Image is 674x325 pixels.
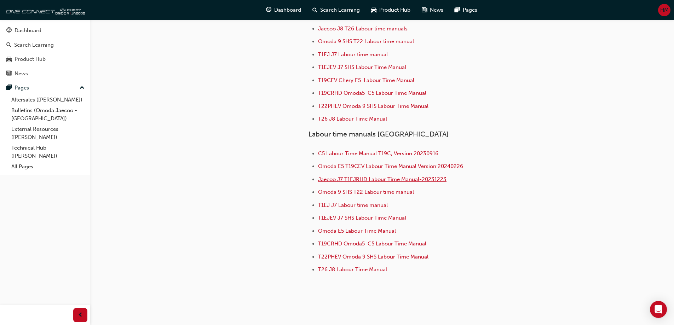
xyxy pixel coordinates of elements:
[365,3,416,17] a: car-iconProduct Hub
[3,81,87,94] button: Pages
[15,27,41,35] div: Dashboard
[3,23,87,81] button: DashboardSearch LearningProduct HubNews
[318,90,426,96] a: T19CRHD Omoda5 C5 Labour Time Manual
[6,85,12,91] span: pages-icon
[318,215,406,221] a: T1EJEV J7 SHS Labour Time Manual
[318,240,426,247] a: T19CRHD Omoda5 C5 Labour Time Manual
[8,124,87,143] a: External Resources ([PERSON_NAME])
[8,105,87,124] a: Bulletins (Omoda Jaecoo - [GEOGRAPHIC_DATA])
[6,71,12,77] span: news-icon
[318,51,388,58] a: T1EJ J7 Labour time manual
[6,56,12,63] span: car-icon
[320,6,360,14] span: Search Learning
[8,94,87,105] a: Aftersales ([PERSON_NAME])
[318,202,388,208] a: T1EJ J7 Labour time manual
[3,53,87,66] a: Product Hub
[318,163,463,169] a: Omoda E5 T19CEV Labour Time Manual Version:20240226
[318,64,406,70] a: T1EJEV J7 SHS Labour Time Manual
[379,6,410,14] span: Product Hub
[80,83,85,93] span: up-icon
[78,311,83,320] span: prev-icon
[14,41,54,49] div: Search Learning
[312,6,317,14] span: search-icon
[449,3,483,17] a: pages-iconPages
[658,4,670,16] button: HM
[318,103,428,109] a: T22PHEV Omoda 9 SHS Labour Time Manual
[3,24,87,37] a: Dashboard
[318,25,408,32] a: Jaecoo J8 T26 Labour time manuals
[430,6,443,14] span: News
[260,3,307,17] a: guage-iconDashboard
[422,6,427,14] span: news-icon
[455,6,460,14] span: pages-icon
[3,39,87,52] a: Search Learning
[318,116,387,122] a: T26 J8 Labour Time Manual
[318,228,396,234] a: Omoda E5 Labour Time Manual
[307,3,365,17] a: search-iconSearch Learning
[309,130,449,138] span: Labour time manuals [GEOGRAPHIC_DATA]
[371,6,376,14] span: car-icon
[266,6,271,14] span: guage-icon
[4,3,85,17] img: oneconnect
[6,28,12,34] span: guage-icon
[274,6,301,14] span: Dashboard
[15,55,46,63] div: Product Hub
[8,161,87,172] a: All Pages
[318,266,387,273] a: T26 J8 Labour Time Manual
[318,38,414,45] a: Omoda 9 SHS T22 Labour time manual
[6,42,11,48] span: search-icon
[15,84,29,92] div: Pages
[660,6,669,14] span: HM
[318,176,447,182] a: Jaecoo J7 T1EJRHD Labour Time Manual-20231223
[416,3,449,17] a: news-iconNews
[318,189,414,195] a: Omoda 9 SHS T22 Labour time manual
[318,150,438,157] a: C5 Labour Time Manual T19C, Version:20230916
[15,70,28,78] div: News
[463,6,477,14] span: Pages
[650,301,667,318] div: Open Intercom Messenger
[318,77,414,83] a: T19CEV Chery E5 Labour Time Manual
[318,254,428,260] a: T22PHEV Omoda 9 SHS Labour Time Manual
[3,67,87,80] a: News
[8,143,87,161] a: Technical Hub ([PERSON_NAME])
